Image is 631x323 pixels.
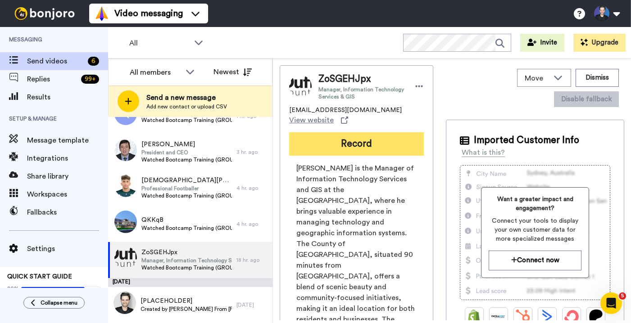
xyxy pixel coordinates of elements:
[141,305,232,313] span: Created by [PERSON_NAME] From [PERSON_NAME][GEOGRAPHIC_DATA]
[114,175,137,197] img: 03a867d7-b611-4dad-ba1b-46c0173a71e7.png
[113,292,136,314] img: 6e068e8c-427a-4d8a-b15f-36e1abfcd730
[289,106,402,115] span: [EMAIL_ADDRESS][DOMAIN_NAME]
[318,86,405,100] span: Manager, Information Technology Services & GIS
[236,148,268,156] div: 3 hr. ago
[619,292,626,300] span: 5
[141,176,232,185] span: [DEMOGRAPHIC_DATA][PERSON_NAME]
[81,75,99,84] div: 99 +
[141,156,232,163] span: Watched Bootcamp Training (GROUP A)
[27,207,108,218] span: Fallbacks
[129,38,190,49] span: All
[27,56,84,67] span: Send videos
[289,132,424,156] button: Record
[141,264,232,271] span: Watched Bootcamp Training (GROUP A)
[318,72,405,86] span: ZoSGEHJpx
[141,149,232,156] span: President and CEO
[41,299,77,306] span: Collapse menu
[236,184,268,192] div: 4 hr. ago
[11,7,78,20] img: bj-logo-header-white.svg
[88,57,99,66] div: 6
[520,34,564,52] button: Invite
[141,185,232,192] span: Professional Footballer
[27,189,108,200] span: Workspaces
[474,134,579,147] span: Imported Customer Info
[27,74,77,85] span: Replies
[27,153,108,164] span: Integrations
[525,73,549,84] span: Move
[95,6,109,21] img: vm-color.svg
[27,171,108,182] span: Share library
[141,140,232,149] span: [PERSON_NAME]
[141,248,232,257] span: ZoSGEHJpx
[141,117,232,124] span: Watched Bootcamp Training (GROUP B)
[23,297,85,309] button: Collapse menu
[236,256,268,264] div: 18 hr. ago
[27,92,108,103] span: Results
[7,285,19,292] span: 80%
[114,247,137,269] img: 716f574d-d24c-4cfb-97b6-f17b45bfe014.svg
[207,63,259,81] button: Newest
[462,147,505,158] div: What is this?
[573,34,626,52] button: Upgrade
[489,195,581,213] span: Want a greater impact and engagement?
[141,215,232,224] span: QKKqB
[7,274,72,280] span: QUICK START GUIDE
[600,292,622,314] iframe: Intercom live chat
[554,91,619,107] button: Disable fallback
[236,301,268,309] div: [DATE]
[236,220,268,228] div: 4 hr. ago
[114,211,137,233] img: 168448ec-f7b7-4761-8991-5d3ce20f618c.jpg
[489,216,581,243] span: Connect your tools to display your own customer data for more specialized messages
[27,243,108,254] span: Settings
[289,115,348,126] a: View website
[141,224,232,232] span: Watched Bootcamp Training (GROUP B)
[114,139,137,161] img: 9dc46264-5e7b-4c15-9c2a-ffa5227a7818.jpg
[141,257,232,264] span: Manager, Information Technology Services & GIS
[146,92,227,103] span: Send a new message
[146,103,227,110] span: Add new contact or upload CSV
[130,67,181,78] div: All members
[141,296,232,305] span: [PLACEHOLDER]
[576,69,619,87] button: Dismiss
[108,278,272,287] div: [DATE]
[289,75,312,98] img: Image of ZoSGEHJpx
[114,7,183,20] span: Video messaging
[141,192,232,199] span: Watched Bootcamp Training (GROUP B)
[289,115,334,126] span: View website
[489,251,581,270] button: Connect now
[27,135,108,146] span: Message template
